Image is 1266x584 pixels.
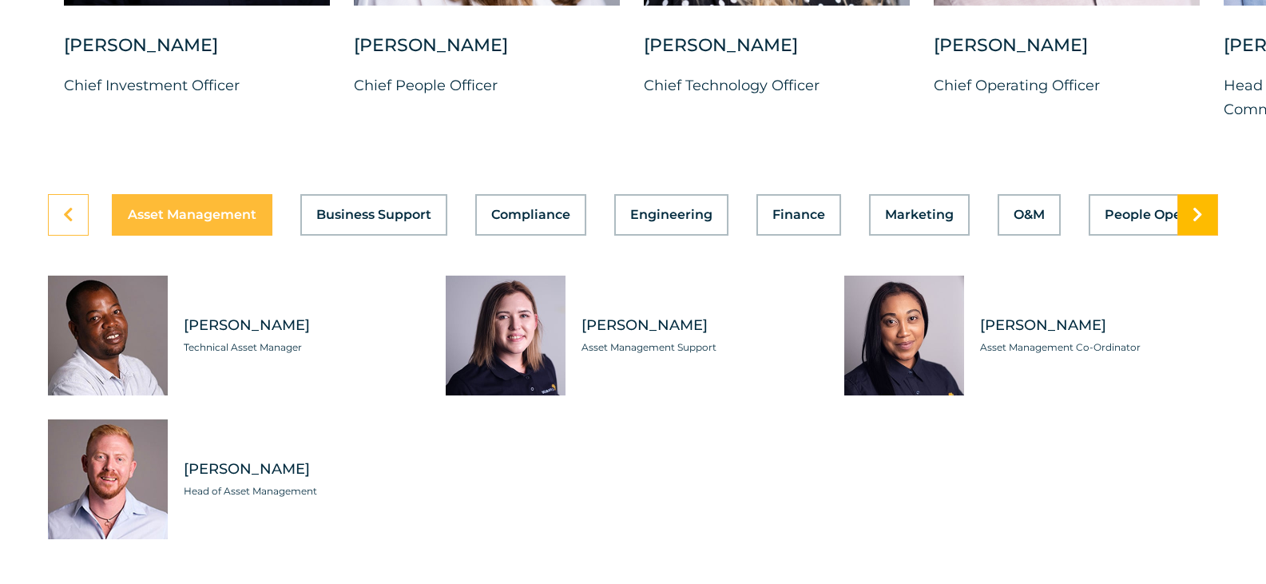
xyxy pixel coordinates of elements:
span: Compliance [491,209,570,221]
span: [PERSON_NAME] [184,316,422,336]
span: [PERSON_NAME] [980,316,1218,336]
span: Engineering [630,209,712,221]
span: Asset Management [128,209,256,221]
div: [PERSON_NAME] [64,34,330,73]
span: Marketing [885,209,954,221]
div: [PERSON_NAME] [644,34,910,73]
span: People Operations [1105,209,1227,221]
span: Asset Management Co-Ordinator [980,340,1218,356]
span: O&M [1014,209,1045,221]
span: Business Support [316,209,431,221]
span: [PERSON_NAME] [184,459,422,479]
p: Chief Technology Officer [644,73,910,97]
div: [PERSON_NAME] [354,34,620,73]
p: Chief Operating Officer [934,73,1200,97]
span: Technical Asset Manager [184,340,422,356]
div: [PERSON_NAME] [934,34,1200,73]
p: Chief Investment Officer [64,73,330,97]
span: Asset Management Support [581,340,820,356]
p: Chief People Officer [354,73,620,97]
span: Finance [772,209,825,221]
span: [PERSON_NAME] [581,316,820,336]
span: Head of Asset Management [184,483,422,499]
div: Tabs. Open items with Enter or Space, close with Escape and navigate using the Arrow keys. [48,194,1218,539]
